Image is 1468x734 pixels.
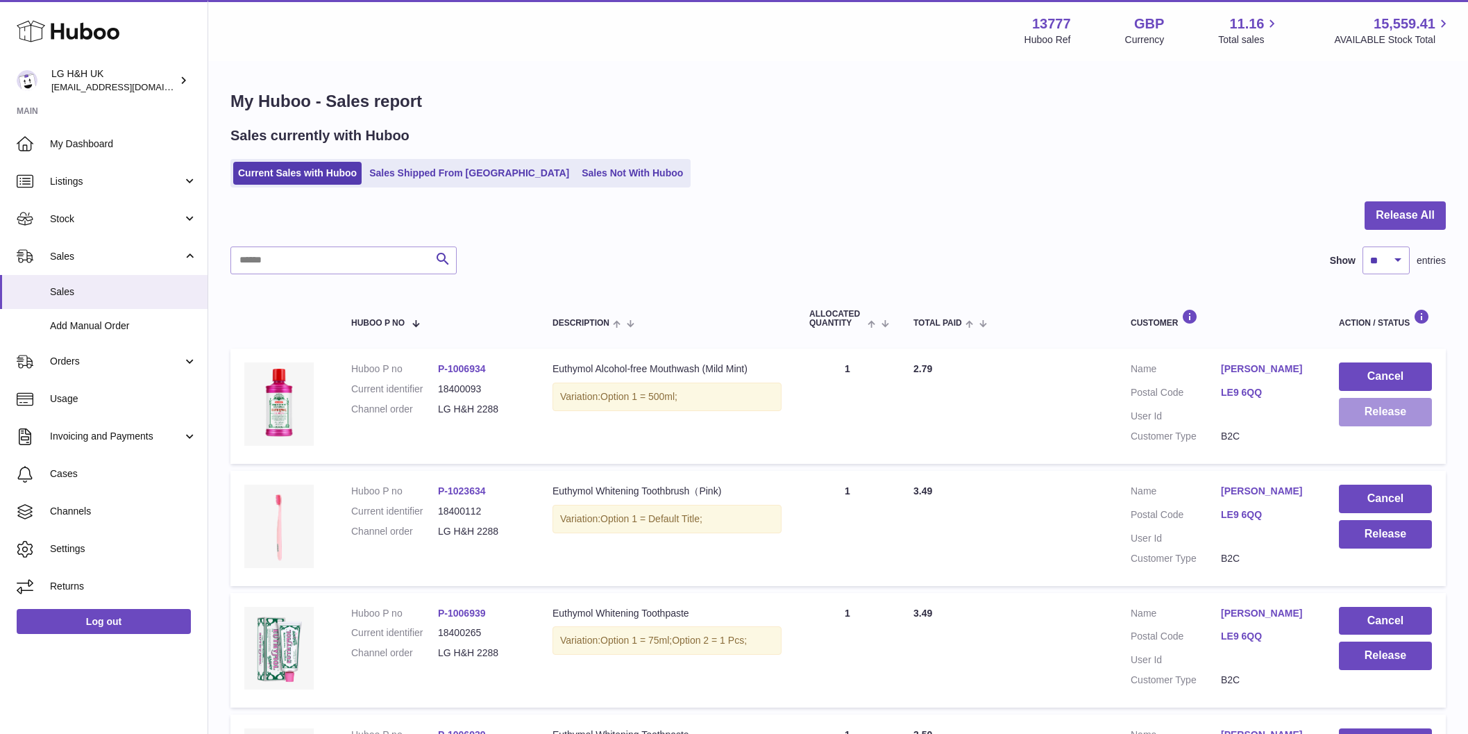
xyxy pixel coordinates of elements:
[913,485,932,497] span: 3.49
[913,608,932,619] span: 3.49
[50,542,197,556] span: Settings
[1221,485,1311,498] a: [PERSON_NAME]
[351,403,438,416] dt: Channel order
[1131,362,1221,379] dt: Name
[1131,309,1311,328] div: Customer
[795,349,900,464] td: 1
[244,485,314,568] img: Euthymol_Whitening_Toothbrush_Pink_-Image-4.webp
[1218,15,1280,47] a: 11.16 Total sales
[1339,607,1432,635] button: Cancel
[51,81,204,92] span: [EMAIL_ADDRESS][DOMAIN_NAME]
[50,137,197,151] span: My Dashboard
[17,70,37,91] img: veechen@lghnh.co.uk
[600,513,702,524] span: Option 1 = Default Title;
[50,467,197,481] span: Cases
[1330,254,1356,267] label: Show
[50,392,197,406] span: Usage
[1221,630,1311,643] a: LE9 6QQ
[1131,508,1221,525] dt: Postal Code
[50,175,183,188] span: Listings
[438,608,486,619] a: P-1006939
[50,212,183,226] span: Stock
[552,362,782,376] div: Euthymol Alcohol-free Mouthwash (Mild Mint)
[1032,15,1071,33] strong: 13777
[1131,607,1221,624] dt: Name
[795,471,900,586] td: 1
[913,363,932,374] span: 2.79
[1221,362,1311,376] a: [PERSON_NAME]
[1024,33,1071,47] div: Huboo Ref
[1229,15,1264,33] span: 11.16
[1131,485,1221,501] dt: Name
[552,319,609,328] span: Description
[351,362,438,376] dt: Huboo P no
[230,126,410,145] h2: Sales currently with Huboo
[438,485,486,497] a: P-1023634
[351,647,438,660] dt: Channel order
[17,609,191,634] a: Log out
[552,607,782,620] div: Euthymol Whitening Toothpaste
[1339,309,1432,328] div: Action / Status
[672,635,747,646] span: Option 2 = 1 Pcs;
[351,319,405,328] span: Huboo P no
[230,90,1446,112] h1: My Huboo - Sales report
[1334,15,1451,47] a: 15,559.41 AVAILABLE Stock Total
[351,383,438,396] dt: Current identifier
[1218,33,1280,47] span: Total sales
[1374,15,1435,33] span: 15,559.41
[1339,362,1432,391] button: Cancel
[809,310,864,328] span: ALLOCATED Quantity
[552,505,782,533] div: Variation:
[600,635,672,646] span: Option 1 = 75ml;
[351,607,438,620] dt: Huboo P no
[1131,630,1221,647] dt: Postal Code
[364,162,574,185] a: Sales Shipped From [GEOGRAPHIC_DATA]
[1334,33,1451,47] span: AVAILABLE Stock Total
[1131,653,1221,667] dt: User Id
[1131,386,1221,403] dt: Postal Code
[438,383,525,396] dd: 18400093
[244,362,314,446] img: Euthymol_Alcohol_Free_Mild_Mint_Mouthwash_500ml.webp
[552,626,782,655] div: Variation:
[1339,398,1432,426] button: Release
[1339,485,1432,513] button: Cancel
[351,525,438,538] dt: Channel order
[1131,410,1221,423] dt: User Id
[913,319,962,328] span: Total paid
[50,355,183,368] span: Orders
[438,647,525,660] dd: LG H&H 2288
[577,162,688,185] a: Sales Not With Huboo
[50,505,197,518] span: Channels
[438,363,486,374] a: P-1006934
[1131,430,1221,443] dt: Customer Type
[1221,430,1311,443] dd: B2C
[1221,508,1311,522] a: LE9 6QQ
[50,319,197,333] span: Add Manual Order
[1131,532,1221,545] dt: User Id
[233,162,362,185] a: Current Sales with Huboo
[50,430,183,443] span: Invoicing and Payments
[795,593,900,708] td: 1
[1131,552,1221,565] dt: Customer Type
[351,485,438,498] dt: Huboo P no
[438,505,525,518] dd: 18400112
[552,485,782,498] div: Euthymol Whitening Toothbrush（Pink)
[1221,607,1311,620] a: [PERSON_NAME]
[1221,386,1311,399] a: LE9 6QQ
[1221,674,1311,687] dd: B2C
[50,250,183,263] span: Sales
[51,67,176,94] div: LG H&H UK
[50,580,197,593] span: Returns
[1221,552,1311,565] dd: B2C
[1417,254,1446,267] span: entries
[1134,15,1164,33] strong: GBP
[1339,520,1432,549] button: Release
[1125,33,1165,47] div: Currency
[50,285,197,299] span: Sales
[438,525,525,538] dd: LG H&H 2288
[438,626,525,640] dd: 18400265
[351,505,438,518] dt: Current identifier
[244,607,314,690] img: whitening-toothpaste.webp
[438,403,525,416] dd: LG H&H 2288
[600,391,677,402] span: Option 1 = 500ml;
